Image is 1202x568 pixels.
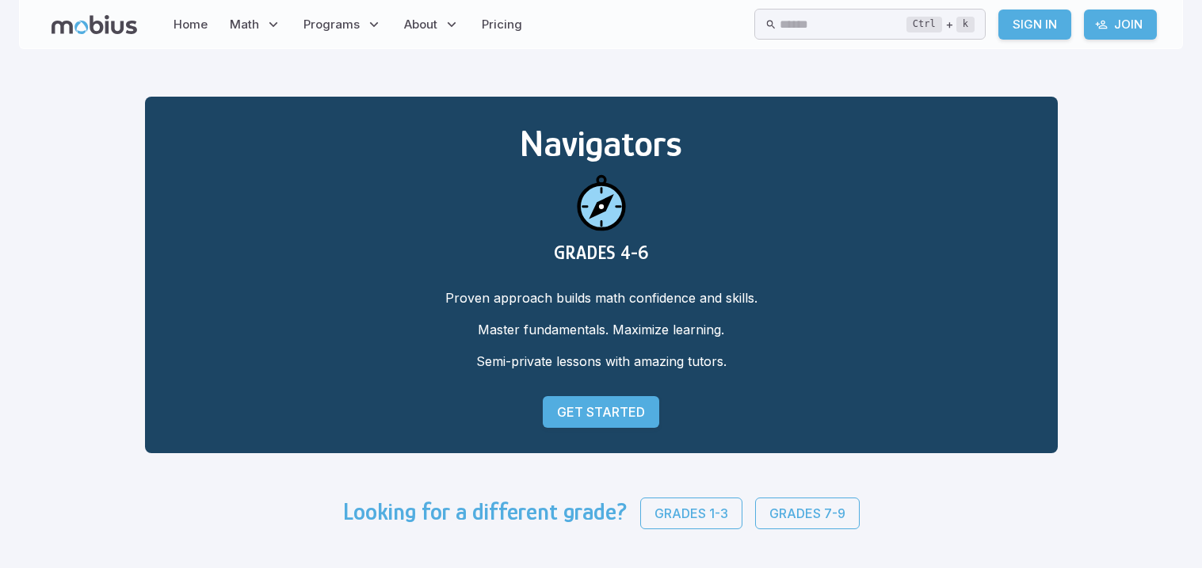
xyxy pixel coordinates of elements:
[906,15,975,34] div: +
[170,242,1032,263] h3: GRADES 4-6
[477,6,527,43] a: Pricing
[998,10,1071,40] a: Sign In
[640,497,742,529] a: Grades 1-3
[303,16,360,33] span: Programs
[563,165,639,242] img: navigators icon
[1084,10,1157,40] a: Join
[170,288,1032,307] p: Proven approach builds math confidence and skills.
[230,16,259,33] span: Math
[543,396,659,428] a: Get Started
[956,17,975,32] kbd: k
[170,320,1032,339] p: Master fundamentals. Maximize learning.
[404,16,437,33] span: About
[170,352,1032,371] p: Semi-private lessons with amazing tutors.
[769,504,845,523] p: Grades 7-9
[170,122,1032,165] h2: Navigators
[557,402,645,421] p: Get Started
[343,497,628,529] h3: Looking for a different grade?
[906,17,942,32] kbd: Ctrl
[654,504,728,523] p: Grades 1-3
[169,6,212,43] a: Home
[755,497,860,529] a: Grades 7-9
